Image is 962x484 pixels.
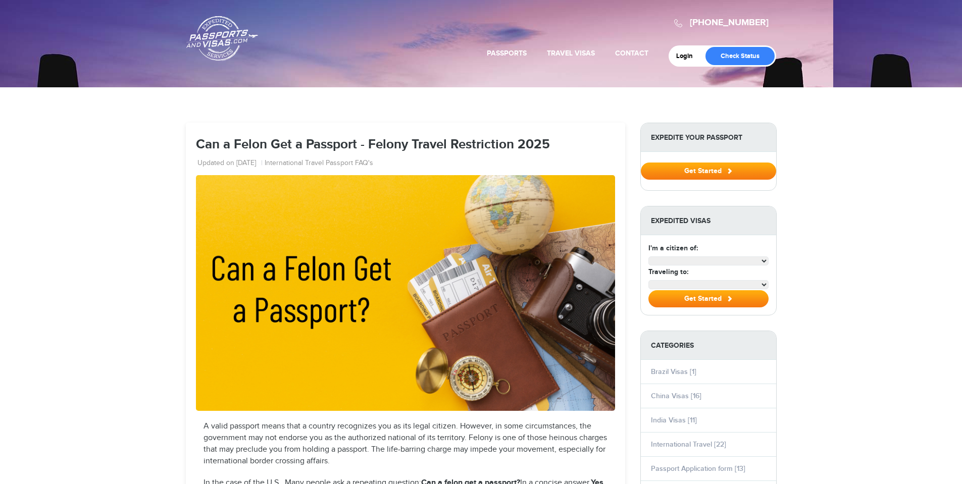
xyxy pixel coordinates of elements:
[648,266,688,277] label: Traveling to:
[676,52,700,60] a: Login
[641,206,776,235] strong: Expedited Visas
[690,17,769,28] a: [PHONE_NUMBER]
[615,49,648,58] a: Contact
[641,163,776,180] button: Get Started
[186,16,258,61] a: Passports & [DOMAIN_NAME]
[651,464,745,473] a: Passport Application form [13]
[547,49,595,58] a: Travel Visas
[265,158,324,169] a: International Travel
[197,158,263,169] li: Updated on [DATE]
[705,47,775,65] a: Check Status
[204,421,607,467] p: A valid passport means that a country recognizes you as its legal citizen. However, in some circu...
[326,158,373,169] a: Passport FAQ's
[196,175,615,411] img: can_a_felon_get_a_passport_-_28de80_-_2186b91805bf8f87dc4281b6adbed06c6a56d5ae.jpg
[651,367,696,376] a: Brazil Visas [1]
[651,440,726,449] a: International Travel [22]
[196,138,615,152] h1: Can a Felon Get a Passport - Felony Travel Restriction 2025
[641,167,776,175] a: Get Started
[641,123,776,152] strong: Expedite Your Passport
[651,416,697,424] a: India Visas [11]
[648,290,769,307] button: Get Started
[641,331,776,360] strong: Categories
[487,49,527,58] a: Passports
[648,243,698,253] label: I'm a citizen of:
[651,392,701,400] a: China Visas [16]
